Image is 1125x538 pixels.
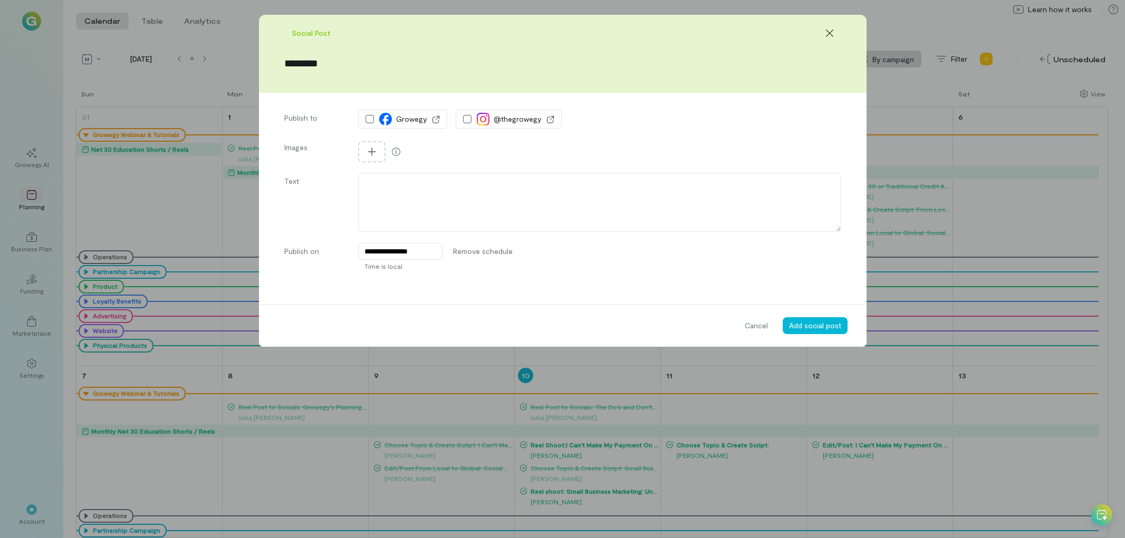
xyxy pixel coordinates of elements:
span: Growegy [396,114,427,124]
span: Cancel [745,320,768,331]
label: Images [284,142,348,164]
label: Publish on [284,246,348,257]
img: Facebook [379,113,392,125]
span: @thegrowegy [494,114,541,124]
label: Text [284,176,348,234]
span: Time is local [364,262,402,270]
span: Remove schedule [453,246,513,257]
label: Publish to [284,113,348,131]
img: Instagram [477,113,489,125]
span: Add social post [789,321,841,330]
button: Add social post [783,317,848,334]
